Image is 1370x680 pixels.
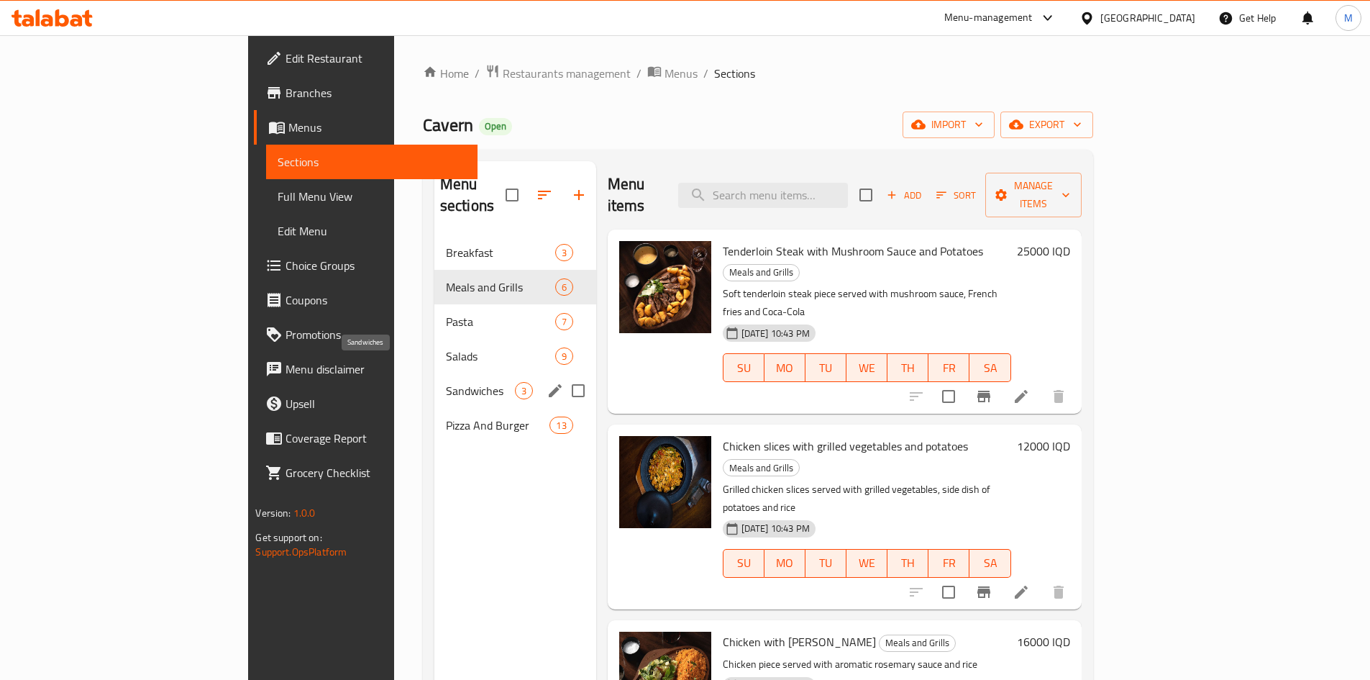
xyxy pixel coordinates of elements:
span: 13 [550,419,572,432]
span: Branches [286,84,465,101]
a: Full Menu View [266,179,477,214]
span: Add [885,187,923,204]
span: 3 [516,384,532,398]
button: TH [887,353,928,382]
button: FR [928,549,969,578]
span: Upsell [286,395,465,412]
span: Open [479,120,512,132]
div: Pasta7 [434,304,596,339]
button: MO [764,353,805,382]
div: [GEOGRAPHIC_DATA] [1100,10,1195,26]
a: Upsell [254,386,477,421]
button: WE [846,353,887,382]
span: Get support on: [255,528,321,547]
span: Choice Groups [286,257,465,274]
span: 3 [556,246,572,260]
span: Sections [278,153,465,171]
div: Menu-management [944,9,1033,27]
a: Coverage Report [254,421,477,455]
button: Manage items [985,173,1082,217]
a: Edit menu item [1013,584,1030,601]
nav: breadcrumb [423,64,1093,83]
button: Branch-specific-item [967,575,1001,609]
span: Menus [288,119,465,136]
span: SA [975,358,1005,378]
span: Breakfast [446,244,555,261]
a: Branches [254,76,477,110]
p: Grilled chicken slices served with grilled vegetables, side dish of potatoes and rice [723,481,1011,517]
span: WE [852,358,882,378]
span: 7 [556,315,572,329]
button: Sort [933,184,979,207]
div: Meals and Grills [879,635,956,652]
button: TU [805,549,846,578]
span: Pizza And Burger [446,417,550,434]
span: FR [934,553,964,574]
button: delete [1041,379,1076,414]
span: Add item [881,184,927,207]
div: Salads9 [434,339,596,373]
nav: Menu sections [434,230,596,448]
a: Promotions [254,317,477,352]
button: delete [1041,575,1076,609]
input: search [678,183,848,208]
a: Choice Groups [254,248,477,283]
li: / [703,65,708,82]
span: Manage items [997,177,1070,213]
span: [DATE] 10:43 PM [736,327,816,340]
span: Version: [255,504,291,522]
div: items [555,348,573,365]
span: WE [852,553,882,574]
img: Tenderloin Steak with Mushroom Sauce and Potatoes [619,241,711,333]
span: Edit Restaurant [286,50,465,67]
a: Edit menu item [1013,388,1030,405]
a: Edit Restaurant [254,41,477,76]
span: Chicken slices with grilled vegetables and potatoes [723,435,968,457]
p: Soft tenderloin steak piece served with mushroom sauce, French fries and Coca-Cola [723,285,1011,321]
a: Support.OpsPlatform [255,543,347,561]
button: edit [544,380,566,402]
span: Coupons [286,291,465,309]
a: Menu disclaimer [254,352,477,386]
button: SA [969,549,1010,578]
span: MO [770,553,800,574]
div: items [555,244,573,261]
span: export [1012,116,1082,134]
span: FR [934,358,964,378]
a: Sections [266,145,477,179]
div: Meals and Grills6 [434,270,596,304]
div: items [555,313,573,330]
span: Sandwiches [446,382,515,399]
p: Chicken piece served with aromatic rosemary sauce and rice [723,656,1011,674]
span: TH [893,358,923,378]
a: Coupons [254,283,477,317]
span: Meals and Grills [446,278,555,296]
button: TH [887,549,928,578]
a: Restaurants management [485,64,631,83]
span: Sections [714,65,755,82]
span: Restaurants management [503,65,631,82]
span: Edit Menu [278,222,465,240]
span: Coverage Report [286,430,465,447]
span: Tenderloin Steak with Mushroom Sauce and Potatoes [723,240,983,262]
span: 9 [556,350,572,363]
span: Meals and Grills [723,264,799,281]
span: import [914,116,983,134]
div: Pizza And Burger13 [434,408,596,443]
button: SU [723,353,764,382]
div: Sandwiches3edit [434,373,596,408]
button: import [903,112,995,138]
span: Promotions [286,326,465,343]
h6: 12000 IQD [1017,436,1070,456]
button: SU [723,549,764,578]
span: Sort items [927,184,985,207]
span: Salads [446,348,555,365]
span: SU [729,358,759,378]
span: Grocery Checklist [286,464,465,481]
div: Meals and Grills [723,459,800,476]
button: export [1000,112,1093,138]
span: SU [729,553,759,574]
span: M [1344,10,1353,26]
button: Branch-specific-item [967,379,1001,414]
button: TU [805,353,846,382]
